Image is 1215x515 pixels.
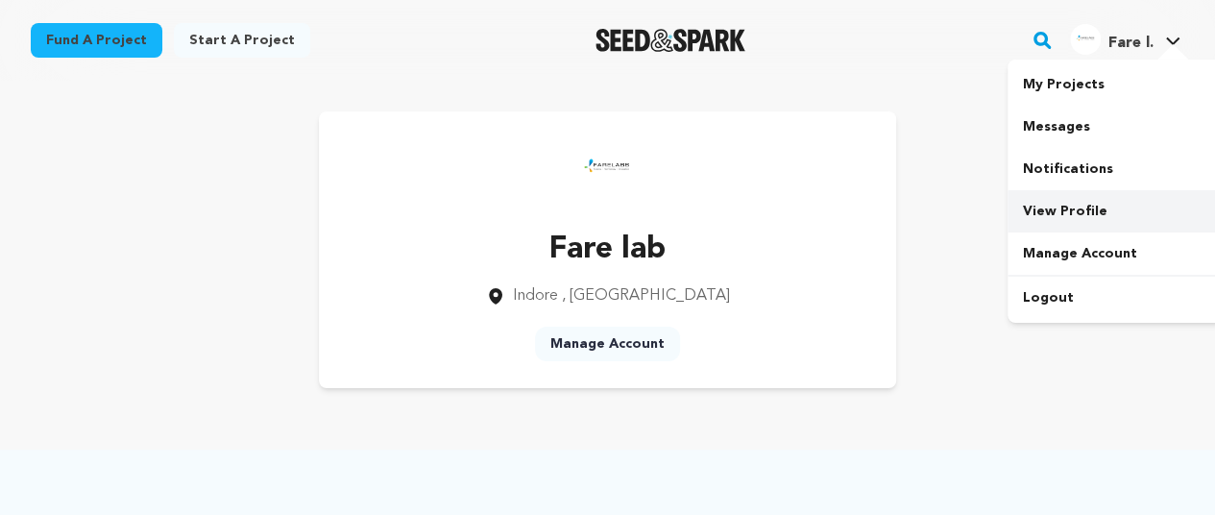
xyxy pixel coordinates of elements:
[174,23,310,58] a: Start a project
[595,29,746,52] a: Seed&Spark Homepage
[1066,20,1184,55] a: Fare l.'s Profile
[570,131,646,208] img: https://seedandspark-static.s3.us-east-2.amazonaws.com/images/User/002/060/335/medium/7177b27e6bb...
[562,288,730,304] span: , [GEOGRAPHIC_DATA]
[1070,24,1101,55] img: 7177b27e6bb3c5df.png
[31,23,162,58] a: Fund a project
[535,327,680,361] a: Manage Account
[1070,24,1154,55] div: Fare l.'s Profile
[595,29,746,52] img: Seed&Spark Logo Dark Mode
[1108,36,1154,51] span: Fare l.
[513,288,558,304] span: Indore
[486,227,730,273] p: Fare lab
[1066,20,1184,61] span: Fare l.'s Profile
